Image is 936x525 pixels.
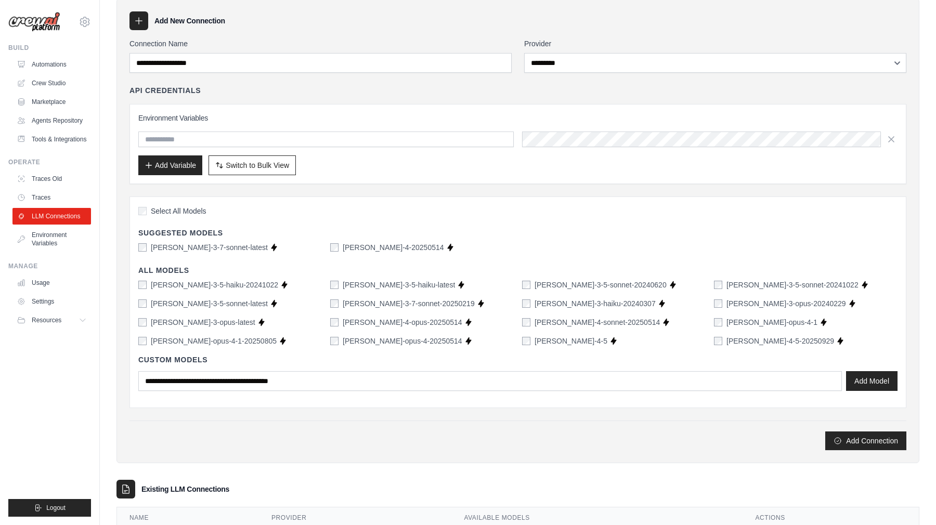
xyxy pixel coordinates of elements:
label: claude-3-opus-20240229 [726,298,846,309]
label: claude-sonnet-4-5 [535,336,607,346]
label: claude-3-5-haiku-latest [343,280,455,290]
label: claude-4-opus-20250514 [343,317,462,327]
label: claude-opus-4-1 [726,317,817,327]
a: Crew Studio [12,75,91,91]
input: claude-3-5-haiku-latest [330,281,339,289]
img: Logo [8,12,60,32]
input: claude-3-haiku-20240307 [522,299,530,308]
a: LLM Connections [12,208,91,225]
span: Switch to Bulk View [226,160,289,170]
input: claude-3-opus-20240229 [714,299,722,308]
label: claude-3-5-sonnet-20241022 [726,280,859,290]
a: Tools & Integrations [12,131,91,148]
input: claude-sonnet-4-5-20250929 [714,337,722,345]
h3: Existing LLM Connections [141,484,229,494]
label: claude-3-7-sonnet-20250219 [343,298,475,309]
input: Select All Models [138,207,147,215]
a: Automations [12,56,91,73]
h4: Custom Models [138,355,898,365]
label: claude-3-5-haiku-20241022 [151,280,278,290]
button: Add Variable [138,155,202,175]
label: claude-4-sonnet-20250514 [535,317,660,327]
label: claude-sonnet-4-20250514 [343,242,444,253]
span: Select All Models [151,206,206,216]
button: Add Model [846,371,898,391]
button: Logout [8,499,91,517]
input: claude-sonnet-4-20250514 [330,243,339,252]
span: Logout [46,504,66,512]
a: Environment Variables [12,227,91,252]
label: Connection Name [129,38,512,49]
span: Resources [32,316,61,324]
button: Resources [12,312,91,329]
label: claude-opus-4-20250514 [343,336,462,346]
input: claude-opus-4-1 [714,318,722,326]
button: Switch to Bulk View [209,155,296,175]
input: claude-3-5-sonnet-20240620 [522,281,530,289]
input: claude-3-5-sonnet-20241022 [714,281,722,289]
h4: All Models [138,265,898,275]
h3: Add New Connection [154,16,225,26]
a: Agents Repository [12,112,91,129]
h3: Environment Variables [138,113,898,123]
input: claude-3-opus-latest [138,318,147,326]
label: Provider [524,38,906,49]
input: claude-3-5-sonnet-latest [138,299,147,308]
input: claude-4-sonnet-20250514 [522,318,530,326]
a: Usage [12,274,91,291]
div: Build [8,44,91,52]
label: claude-3-haiku-20240307 [535,298,656,309]
label: claude-opus-4-1-20250805 [151,336,277,346]
h4: Suggested Models [138,228,898,238]
a: Traces Old [12,170,91,187]
input: claude-3-7-sonnet-20250219 [330,299,339,308]
label: claude-3-opus-latest [151,317,255,327]
a: Settings [12,293,91,310]
input: claude-3-5-haiku-20241022 [138,281,147,289]
input: claude-sonnet-4-5 [522,337,530,345]
h4: API Credentials [129,85,201,96]
label: claude-3-7-sonnet-latest [151,242,268,253]
input: claude-3-7-sonnet-latest [138,243,147,252]
input: claude-4-opus-20250514 [330,318,339,326]
button: Add Connection [825,431,906,450]
input: claude-opus-4-1-20250805 [138,337,147,345]
div: Operate [8,158,91,166]
input: claude-opus-4-20250514 [330,337,339,345]
label: claude-3-5-sonnet-latest [151,298,268,309]
a: Traces [12,189,91,206]
a: Marketplace [12,94,91,110]
label: claude-sonnet-4-5-20250929 [726,336,834,346]
div: Manage [8,262,91,270]
label: claude-3-5-sonnet-20240620 [535,280,667,290]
